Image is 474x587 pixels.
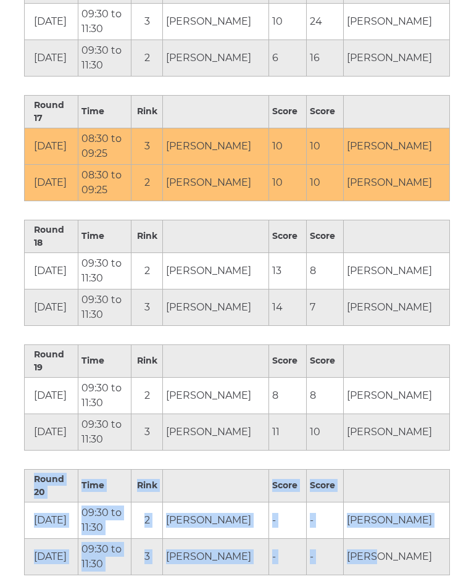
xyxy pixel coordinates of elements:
td: [PERSON_NAME] [163,378,269,414]
td: 10 [269,128,306,165]
th: Round 18 [25,220,78,253]
td: 2 [131,165,163,201]
th: Score [269,345,306,378]
th: Rink [131,470,163,502]
td: 8 [306,253,343,289]
td: [PERSON_NAME] [163,414,269,451]
td: 16 [306,40,343,77]
th: Score [269,96,306,128]
td: 8 [269,378,306,414]
th: Rink [131,220,163,253]
td: [PERSON_NAME] [163,165,269,201]
th: Round 19 [25,345,78,378]
td: [PERSON_NAME] [343,502,449,539]
td: 08:30 to 09:25 [78,165,131,201]
td: 3 [131,4,163,40]
td: 10 [269,165,306,201]
td: [DATE] [25,539,78,575]
td: 09:30 to 11:30 [78,502,131,539]
td: [DATE] [25,378,78,414]
td: [PERSON_NAME] [343,40,449,77]
td: 14 [269,289,306,326]
td: 09:30 to 11:30 [78,4,131,40]
th: Time [78,470,131,502]
td: [PERSON_NAME] [163,289,269,326]
td: [PERSON_NAME] [343,539,449,575]
td: 10 [306,128,343,165]
td: - [306,502,343,539]
th: Score [306,96,343,128]
th: Time [78,96,131,128]
th: Time [78,345,131,378]
td: 10 [306,165,343,201]
td: [PERSON_NAME] [343,289,449,326]
td: [PERSON_NAME] [163,539,269,575]
td: [PERSON_NAME] [163,128,269,165]
th: Score [306,470,343,502]
th: Rink [131,96,163,128]
th: Score [269,470,306,502]
td: [DATE] [25,289,78,326]
td: 09:30 to 11:30 [78,378,131,414]
td: 3 [131,289,163,326]
td: 09:30 to 11:30 [78,253,131,289]
td: [DATE] [25,40,78,77]
td: 09:30 to 11:30 [78,289,131,326]
td: [PERSON_NAME] [343,4,449,40]
td: 3 [131,128,163,165]
td: - [306,539,343,575]
td: 11 [269,414,306,451]
td: 3 [131,539,163,575]
th: Score [306,345,343,378]
td: [PERSON_NAME] [163,253,269,289]
td: [DATE] [25,4,78,40]
td: 2 [131,378,163,414]
th: Rink [131,345,163,378]
td: 8 [306,378,343,414]
td: [DATE] [25,502,78,539]
td: [PERSON_NAME] [343,128,449,165]
td: 7 [306,289,343,326]
td: 6 [269,40,306,77]
td: 08:30 to 09:25 [78,128,131,165]
td: 13 [269,253,306,289]
td: 2 [131,502,163,539]
th: Score [269,220,306,253]
th: Time [78,220,131,253]
th: Score [306,220,343,253]
td: 2 [131,40,163,77]
td: [PERSON_NAME] [163,4,269,40]
td: [PERSON_NAME] [163,40,269,77]
td: 09:30 to 11:30 [78,40,131,77]
td: [DATE] [25,165,78,201]
td: 09:30 to 11:30 [78,539,131,575]
td: [PERSON_NAME] [343,414,449,451]
td: - [269,502,306,539]
td: 2 [131,253,163,289]
td: [DATE] [25,128,78,165]
td: [DATE] [25,414,78,451]
td: 09:30 to 11:30 [78,414,131,451]
td: 3 [131,414,163,451]
td: [PERSON_NAME] [343,165,449,201]
td: [PERSON_NAME] [343,253,449,289]
td: 24 [306,4,343,40]
td: [PERSON_NAME] [163,502,269,539]
td: [PERSON_NAME] [343,378,449,414]
th: Round 20 [25,470,78,502]
td: - [269,539,306,575]
td: 10 [269,4,306,40]
th: Round 17 [25,96,78,128]
td: [DATE] [25,253,78,289]
td: 10 [306,414,343,451]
